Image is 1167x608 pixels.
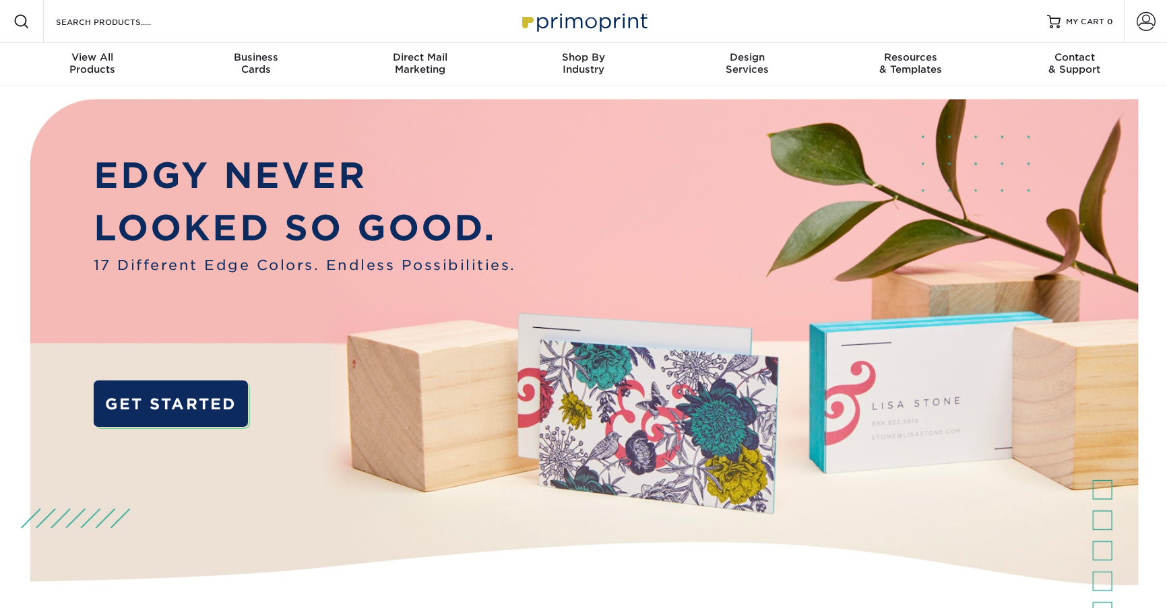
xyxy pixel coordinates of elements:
[55,13,186,30] input: SEARCH PRODUCTS.....
[94,380,248,426] a: GET STARTED
[516,7,651,36] img: Primoprint
[829,43,992,86] a: Resources& Templates
[338,43,502,86] a: Direct MailMarketing
[94,255,516,275] span: 17 Different Edge Colors. Endless Possibilities.
[665,51,829,63] span: Design
[1107,17,1113,26] span: 0
[94,202,516,255] p: LOOKED SO GOOD.
[175,51,338,63] span: Business
[665,51,829,75] div: Services
[338,51,502,63] span: Direct Mail
[502,51,666,63] span: Shop By
[829,51,992,63] span: Resources
[175,43,338,86] a: BusinessCards
[94,149,516,202] p: EDGY NEVER
[665,43,829,86] a: DesignServices
[11,51,175,63] span: View All
[338,51,502,75] div: Marketing
[502,51,666,75] div: Industry
[11,43,175,86] a: View AllProducts
[829,51,992,75] div: & Templates
[175,51,338,75] div: Cards
[992,43,1156,86] a: Contact& Support
[1066,16,1104,28] span: MY CART
[502,43,666,86] a: Shop ByIndustry
[992,51,1156,63] span: Contact
[992,51,1156,75] div: & Support
[11,51,175,75] div: Products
